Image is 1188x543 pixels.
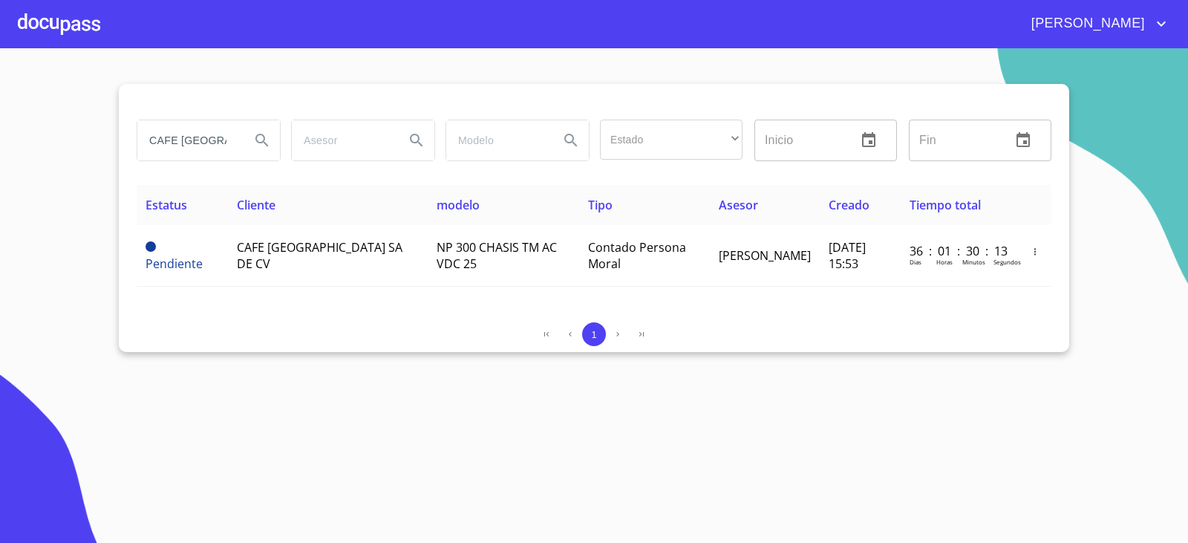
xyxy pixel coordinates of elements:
span: Asesor [719,197,758,213]
span: [PERSON_NAME] [1020,12,1152,36]
span: Pendiente [146,241,156,252]
input: search [137,120,238,160]
span: Pendiente [146,256,203,272]
p: Segundos [993,258,1021,266]
p: 36 : 01 : 30 : 13 [910,243,1010,259]
p: Minutos [962,258,985,266]
button: Search [399,123,434,158]
span: Contado Persona Moral [588,239,686,272]
span: 1 [591,329,596,340]
span: Tipo [588,197,613,213]
span: modelo [437,197,480,213]
span: Creado [829,197,869,213]
div: ​ [600,120,742,160]
span: CAFE [GEOGRAPHIC_DATA] SA DE CV [237,239,402,272]
span: Estatus [146,197,187,213]
input: search [292,120,393,160]
button: Search [244,123,280,158]
button: 1 [582,322,606,346]
span: Cliente [237,197,275,213]
p: Dias [910,258,921,266]
span: Tiempo total [910,197,981,213]
span: NP 300 CHASIS TM AC VDC 25 [437,239,557,272]
span: [PERSON_NAME] [719,247,811,264]
button: account of current user [1020,12,1170,36]
input: search [446,120,547,160]
button: Search [553,123,589,158]
p: Horas [936,258,953,266]
span: [DATE] 15:53 [829,239,866,272]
